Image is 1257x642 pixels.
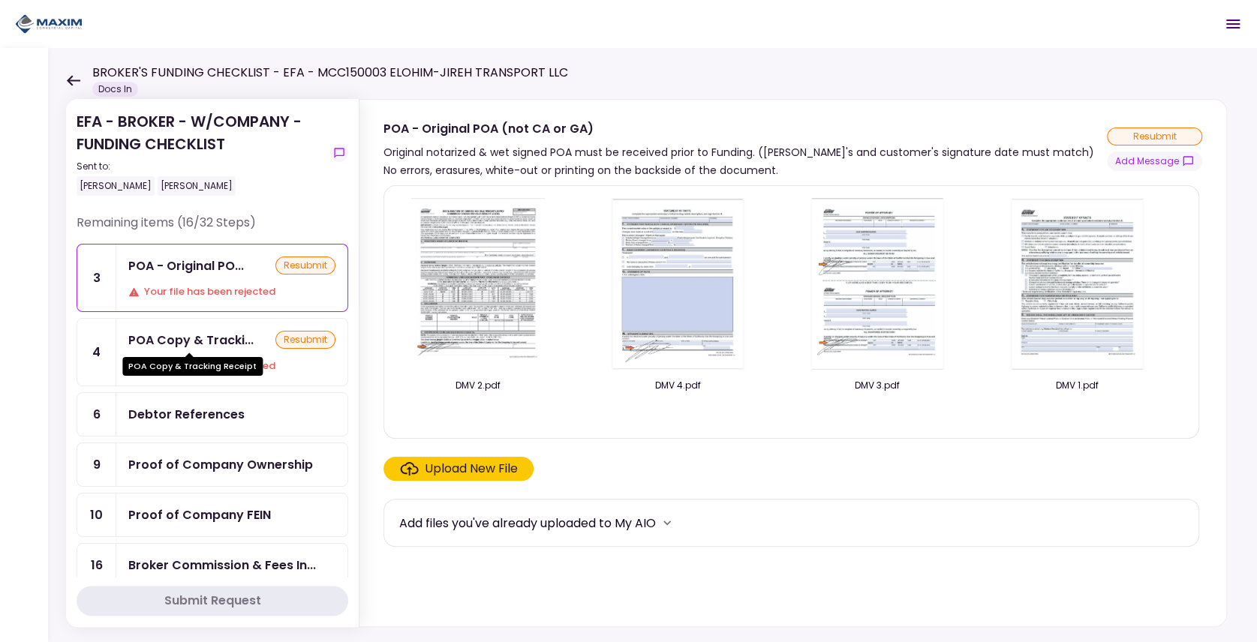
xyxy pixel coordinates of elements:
button: Submit Request [77,586,348,616]
button: Open menu [1215,6,1251,42]
span: Click here to upload the required document [383,457,534,481]
div: Your file has been rejected [128,284,335,299]
a: 9Proof of Company Ownership [77,442,348,487]
a: 10Proof of Company FEIN [77,493,348,537]
div: DMV 3.pdf [798,379,956,392]
div: POA - Original POA (not CA or GA)Original notarized & wet signed POA must be received prior to Fu... [359,99,1227,627]
div: POA - Original POA (not CA or GA) [128,256,244,275]
div: EFA - BROKER - W/COMPANY - FUNDING CHECKLIST [77,110,324,196]
div: Proof of Company Ownership [128,455,313,474]
div: 16 [77,544,116,586]
div: resubmit [275,331,335,349]
div: Remaining items (16/32 Steps) [77,214,348,244]
div: 10 [77,493,116,536]
div: Original notarized & wet signed POA must be received prior to Funding. ([PERSON_NAME]'s and custo... [383,143,1107,179]
div: DMV 4.pdf [599,379,756,392]
div: Upload New File [425,460,518,478]
img: Partner icon [15,13,83,35]
div: resubmit [1107,127,1202,145]
div: resubmit [275,256,335,274]
div: Proof of Company FEIN [128,505,271,524]
button: show-messages [330,144,348,162]
div: Submit Request [164,592,261,610]
h1: BROKER'S FUNDING CHECKLIST - EFA - MCC150003 ELOHIM-JIREH TRANSPORT LLC [92,64,568,82]
div: POA Copy & Tracking Receipt [122,357,263,376]
div: [PERSON_NAME] [158,176,236,196]
a: 4POA Copy & Tracking ReceiptresubmitYour file has been rejected [77,318,348,386]
div: Debtor References [128,405,245,424]
div: 3 [77,244,116,311]
div: POA - Original POA (not CA or GA) [383,119,1107,138]
div: 6 [77,393,116,436]
div: DMV 1.pdf [998,379,1156,392]
div: Sent to: [77,160,324,173]
button: more [656,511,678,534]
div: [PERSON_NAME] [77,176,155,196]
a: 16Broker Commission & Fees Invoice [77,543,348,587]
div: 4 [77,319,116,385]
div: Add files you've already uploaded to My AIO [399,514,656,532]
a: 6Debtor References [77,392,348,436]
div: DMV 2.pdf [399,379,557,392]
div: Docs In [92,82,138,97]
a: 3POA - Original POA (not CA or GA)resubmitYour file has been rejected [77,244,348,312]
button: show-messages [1107,151,1202,171]
div: 9 [77,443,116,486]
div: POA Copy & Tracking Receipt [128,331,254,349]
div: Broker Commission & Fees Invoice [128,556,316,574]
